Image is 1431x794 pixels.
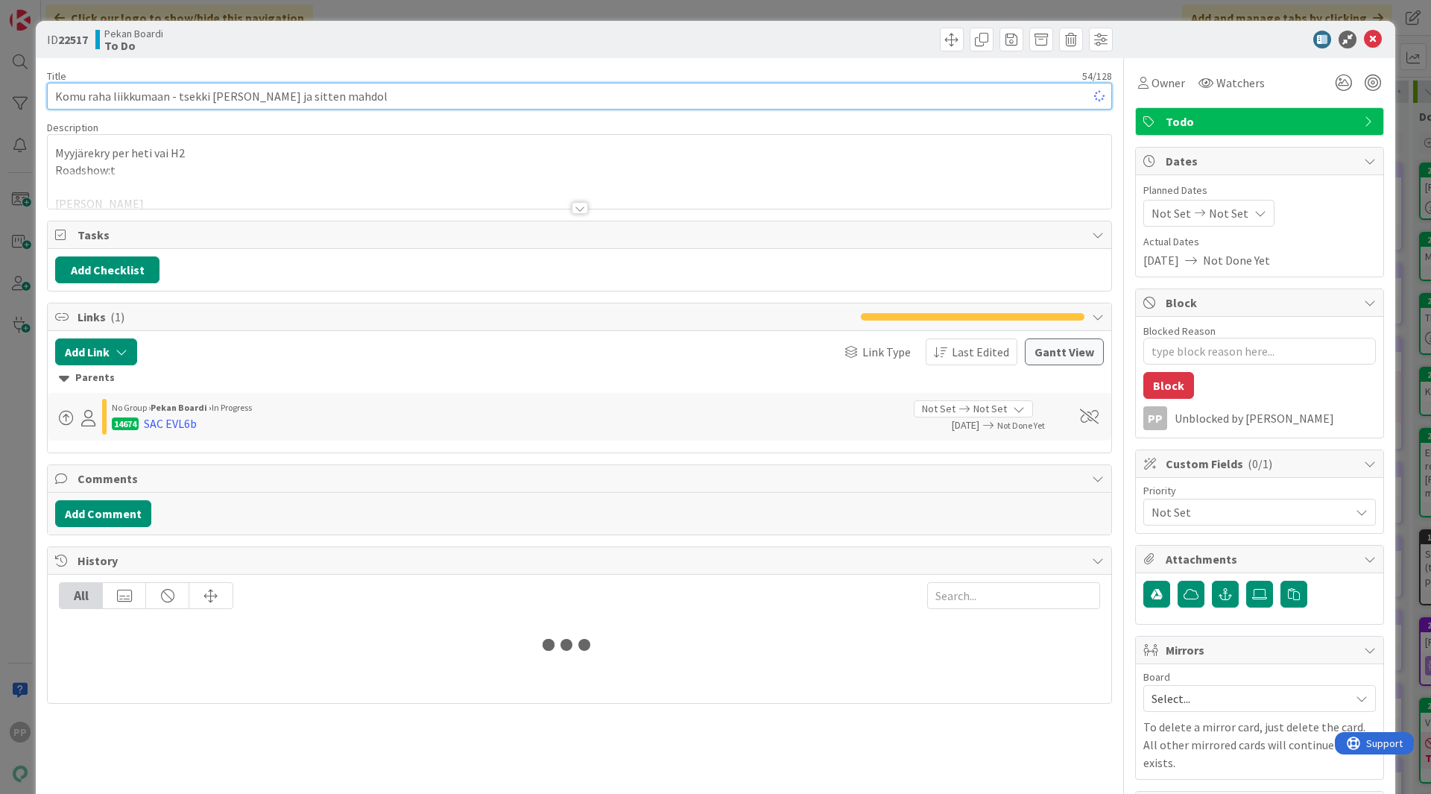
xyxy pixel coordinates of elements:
span: Pekan Boardi [104,28,163,40]
div: Parents [59,370,1100,386]
div: All [60,583,103,608]
span: Select... [1152,688,1342,709]
span: Not Set [1152,502,1342,523]
span: Not Done Yet [997,420,1045,431]
span: Not Done Yet [1203,251,1270,269]
span: Dates [1166,152,1356,170]
span: ( 1 ) [110,309,124,324]
span: Planned Dates [1143,183,1376,198]
p: To delete a mirror card, just delete the card. All other mirrored cards will continue to exists. [1143,718,1376,772]
input: type card name here... [47,83,1112,110]
span: Not Set [922,401,955,417]
button: Gantt View [1025,338,1104,365]
span: Attachments [1166,550,1356,568]
span: ID [47,31,88,48]
span: Links [78,308,853,326]
span: Last Edited [952,343,1009,361]
p: Roadshow:t [55,162,1104,179]
span: Tasks [78,226,1084,244]
span: Custom Fields [1166,455,1356,473]
span: ( 0/1 ) [1248,456,1272,471]
span: Todo [1166,113,1356,130]
b: To Do [104,40,163,51]
span: History [78,552,1084,570]
div: 14674 [112,418,139,430]
span: Board [1143,672,1170,682]
span: Not Set [1152,204,1191,222]
div: Priority [1143,485,1376,496]
button: Last Edited [926,338,1017,365]
p: Myyjärekry per heti vai H2 [55,145,1104,162]
b: Pekan Boardi › [151,402,212,413]
span: [DATE] [1143,251,1179,269]
span: Actual Dates [1143,234,1376,250]
span: Not Set [973,401,1007,417]
button: Block [1143,372,1194,399]
span: Link Type [862,343,911,361]
span: Block [1166,294,1356,312]
span: Description [47,121,98,134]
span: Not Set [1209,204,1248,222]
span: In Progress [212,402,252,413]
label: Blocked Reason [1143,324,1216,338]
span: Support [31,2,68,20]
span: No Group › [112,402,151,413]
button: Add Link [55,338,137,365]
input: Search... [927,582,1100,609]
span: Watchers [1216,74,1265,92]
b: 22517 [58,32,88,47]
span: Owner [1152,74,1185,92]
button: Add Checklist [55,256,159,283]
button: Add Comment [55,500,151,527]
div: Unblocked by [PERSON_NAME] [1175,412,1376,425]
label: Title [47,69,66,83]
div: 54 / 128 [71,69,1112,83]
div: SAC EVL6b [144,415,197,432]
div: PP [1143,406,1167,430]
span: Comments [78,470,1084,488]
span: Mirrors [1166,641,1356,659]
span: [DATE] [914,418,979,433]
